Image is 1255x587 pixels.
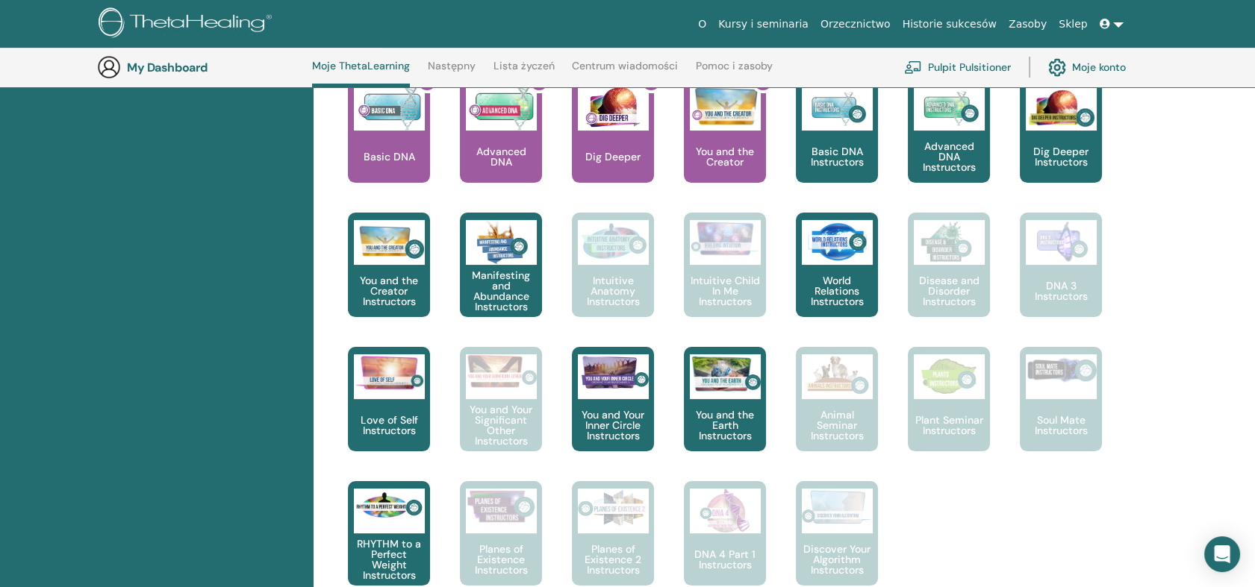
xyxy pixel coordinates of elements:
[692,10,712,38] a: O
[354,86,425,131] img: Basic DNA
[796,409,878,441] p: Animal Seminar Instructors
[348,347,430,481] a: Love of Self Instructors Love of Self Instructors
[312,60,410,87] a: Moje ThetaLearning
[802,220,873,265] img: World Relations Instructors
[354,220,425,265] img: You and the Creator Instructors
[908,415,990,436] p: Plant Seminar Instructors
[897,10,1003,38] a: Historie sukcesów
[904,60,922,74] img: chalkboard-teacher.svg
[572,275,654,307] p: Intuitive Anatomy Instructors
[914,86,985,131] img: Advanced DNA Instructors
[572,78,654,213] a: Dig Deeper Dig Deeper
[684,549,766,570] p: DNA 4 Part 1 Instructors
[684,347,766,481] a: You and the Earth Instructors You and the Earth Instructors
[1003,10,1053,38] a: Zasoby
[914,220,985,265] img: Disease and Disorder Instructors
[1020,146,1102,167] p: Dig Deeper Instructors
[466,220,537,265] img: Manifesting and Abundance Instructors
[796,347,878,481] a: Animal Seminar Instructors Animal Seminar Instructors
[914,354,985,399] img: Plant Seminar Instructors
[796,544,878,575] p: Discover Your Algorithm Instructors
[696,60,773,84] a: Pomoc i zasoby
[579,151,647,162] p: Dig Deeper
[97,55,121,79] img: generic-user-icon.jpg
[1204,536,1240,572] div: Open Intercom Messenger
[690,220,761,257] img: Intuitive Child In Me Instructors
[460,270,542,312] p: Manifesting and Abundance Instructors
[684,213,766,347] a: Intuitive Child In Me Instructors Intuitive Child In Me Instructors
[1020,280,1102,301] p: DNA 3 Instructors
[493,60,555,84] a: Lista życzeń
[684,146,766,167] p: You and the Creator
[466,86,537,131] img: Advanced DNA
[460,404,542,446] p: You and Your Significant Other Instructors
[1020,78,1102,213] a: Dig Deeper Instructors Dig Deeper Instructors
[1026,220,1097,265] img: DNA 3 Instructors
[712,10,815,38] a: Kursy i seminaria
[572,347,654,481] a: You and Your Inner Circle Instructors You and Your Inner Circle Instructors
[690,489,761,533] img: DNA 4 Part 1 Instructors
[572,544,654,575] p: Planes of Existence 2 Instructors
[802,86,873,131] img: Basic DNA Instructors
[578,220,649,265] img: Intuitive Anatomy Instructors
[354,489,425,524] img: RHYTHM to a Perfect Weight Instructors
[908,275,990,307] p: Disease and Disorder Instructors
[348,275,430,307] p: You and the Creator Instructors
[904,51,1011,84] a: Pulpit Pulsitioner
[460,347,542,481] a: You and Your Significant Other Instructors You and Your Significant Other Instructors
[690,354,761,393] img: You and the Earth Instructors
[802,489,873,524] img: Discover Your Algorithm Instructors
[99,7,277,41] img: logo.png
[466,354,537,388] img: You and Your Significant Other Instructors
[578,354,649,390] img: You and Your Inner Circle Instructors
[348,539,430,580] p: RHYTHM to a Perfect Weight Instructors
[908,141,990,172] p: Advanced DNA Instructors
[1020,415,1102,436] p: Soul Mate Instructors
[460,544,542,575] p: Planes of Existence Instructors
[1048,54,1066,80] img: cog.svg
[348,78,430,213] a: Basic DNA Basic DNA
[796,275,878,307] p: World Relations Instructors
[354,354,425,391] img: Love of Self Instructors
[796,78,878,213] a: Basic DNA Instructors Basic DNA Instructors
[796,146,878,167] p: Basic DNA Instructors
[428,60,476,84] a: Następny
[684,409,766,441] p: You and the Earth Instructors
[796,213,878,347] a: World Relations Instructors World Relations Instructors
[908,213,990,347] a: Disease and Disorder Instructors Disease and Disorder Instructors
[908,78,990,213] a: Advanced DNA Instructors Advanced DNA Instructors
[572,409,654,441] p: You and Your Inner Circle Instructors
[1026,86,1097,131] img: Dig Deeper Instructors
[1020,347,1102,481] a: Soul Mate Instructors Soul Mate Instructors
[348,213,430,347] a: You and the Creator Instructors You and the Creator Instructors
[572,213,654,347] a: Intuitive Anatomy Instructors Intuitive Anatomy Instructors
[1026,354,1097,386] img: Soul Mate Instructors
[572,60,678,84] a: Centrum wiadomości
[460,146,542,167] p: Advanced DNA
[1053,10,1093,38] a: Sklep
[908,347,990,481] a: Plant Seminar Instructors Plant Seminar Instructors
[1020,213,1102,347] a: DNA 3 Instructors DNA 3 Instructors
[815,10,897,38] a: Orzecznictwo
[1048,51,1126,84] a: Moje konto
[578,86,649,131] img: Dig Deeper
[802,354,873,399] img: Animal Seminar Instructors
[466,489,537,525] img: Planes of Existence Instructors
[348,415,430,436] p: Love of Self Instructors
[578,489,649,528] img: Planes of Existence 2 Instructors
[460,213,542,347] a: Manifesting and Abundance Instructors Manifesting and Abundance Instructors
[684,78,766,213] a: You and the Creator You and the Creator
[460,78,542,213] a: Advanced DNA Advanced DNA
[690,86,761,127] img: You and the Creator
[127,60,276,75] h3: My Dashboard
[684,275,766,307] p: Intuitive Child In Me Instructors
